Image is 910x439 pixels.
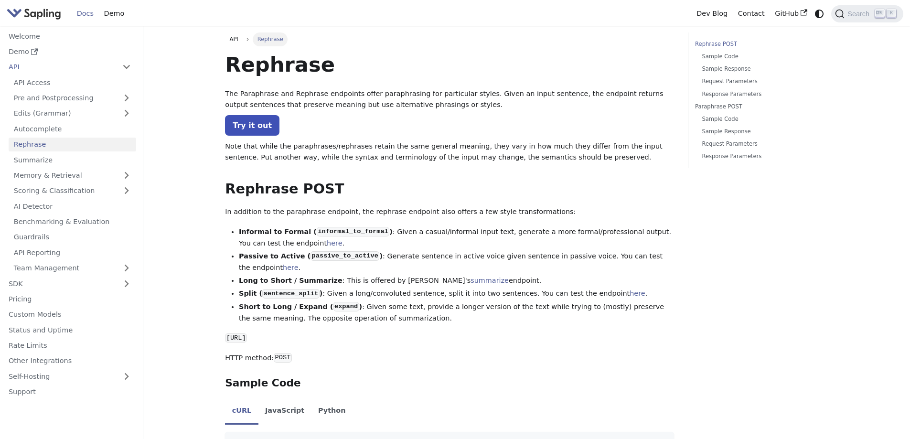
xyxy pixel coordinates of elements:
code: POST [274,353,292,363]
a: here [327,239,342,247]
a: API [225,32,243,46]
li: JavaScript [258,398,311,425]
a: Summarize [9,153,136,167]
a: Paraphrase POST [695,102,824,111]
a: API [3,60,117,74]
a: Edits (Grammar) [9,107,136,120]
a: Pricing [3,292,136,306]
a: SDK [3,277,117,290]
button: Search (Ctrl+K) [831,5,903,22]
code: sentence_split [262,289,320,299]
h2: Rephrase POST [225,181,674,198]
p: The Paraphrase and Rephrase endpoints offer paraphrasing for particular styles. Given an input se... [225,88,674,111]
li: cURL [225,398,258,425]
li: Python [311,398,353,425]
a: Request Parameters [702,139,821,149]
a: Rephrase POST [695,40,824,49]
a: Status and Uptime [3,323,136,337]
a: Demo [99,6,129,21]
a: Response Parameters [702,90,821,99]
a: Benchmarking & Evaluation [9,215,136,229]
a: Pre and Postprocessing [9,91,136,105]
a: Sample Response [702,127,821,136]
a: Memory & Retrieval [9,169,136,182]
a: AI Detector [9,199,136,213]
a: GitHub [770,6,812,21]
li: : This is offered by [PERSON_NAME]'s endpoint. [239,275,674,287]
a: summarize [471,277,509,284]
a: Welcome [3,29,136,43]
strong: Long to Short / Summarize [239,277,343,284]
a: Other Integrations [3,354,136,368]
a: Try it out [225,115,279,136]
a: here [630,289,645,297]
li: : Given a long/convoluted sentence, split it into two sentences. You can test the endpoint . [239,288,674,300]
a: Self-Hosting [3,369,136,383]
a: Sample Code [702,115,821,124]
a: Docs [72,6,99,21]
a: API Access [9,75,136,89]
span: Search [845,10,875,18]
code: [URL] [225,333,247,343]
a: Team Management [9,261,136,275]
button: Expand sidebar category 'SDK' [117,277,136,290]
button: Switch between dark and light mode (currently system mode) [813,7,826,21]
a: API Reporting [9,246,136,259]
code: passive_to_active [310,251,379,261]
a: Request Parameters [702,77,821,86]
kbd: K [887,9,896,18]
span: Rephrase [253,32,287,46]
a: Autocomplete [9,122,136,136]
p: HTTP method: [225,353,674,364]
p: Note that while the paraphrases/rephrases retain the same general meaning, they vary in how much ... [225,141,674,164]
a: Dev Blog [691,6,732,21]
strong: Split ( ) [239,289,322,297]
a: Scoring & Classification [9,184,136,198]
h3: Sample Code [225,377,674,390]
a: here [283,264,298,271]
a: Guardrails [9,230,136,244]
h1: Rephrase [225,52,674,77]
a: Contact [733,6,770,21]
button: Collapse sidebar category 'API' [117,60,136,74]
strong: Passive to Active ( ) [239,252,383,260]
a: Response Parameters [702,152,821,161]
strong: Informal to Formal ( ) [239,228,393,236]
p: In addition to the paraphrase endpoint, the rephrase endpoint also offers a few style transformat... [225,206,674,218]
a: Sample Response [702,64,821,74]
li: : Given some text, provide a longer version of the text while trying to (mostly) preserve the sam... [239,301,674,324]
a: Support [3,385,136,399]
code: informal_to_formal [317,227,389,236]
nav: Breadcrumbs [225,32,674,46]
img: Sapling.ai [7,7,61,21]
a: Rephrase [9,138,136,151]
a: Rate Limits [3,339,136,353]
a: Sapling.ai [7,7,64,21]
li: : Generate sentence in active voice given sentence in passive voice. You can test the endpoint . [239,251,674,274]
code: expand [333,302,359,311]
strong: Short to Long / Expand ( ) [239,303,362,311]
a: Custom Models [3,308,136,321]
a: Demo [3,45,136,59]
a: Sample Code [702,52,821,61]
li: : Given a casual/informal input text, generate a more formal/professional output. You can test th... [239,226,674,249]
span: API [230,36,238,43]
